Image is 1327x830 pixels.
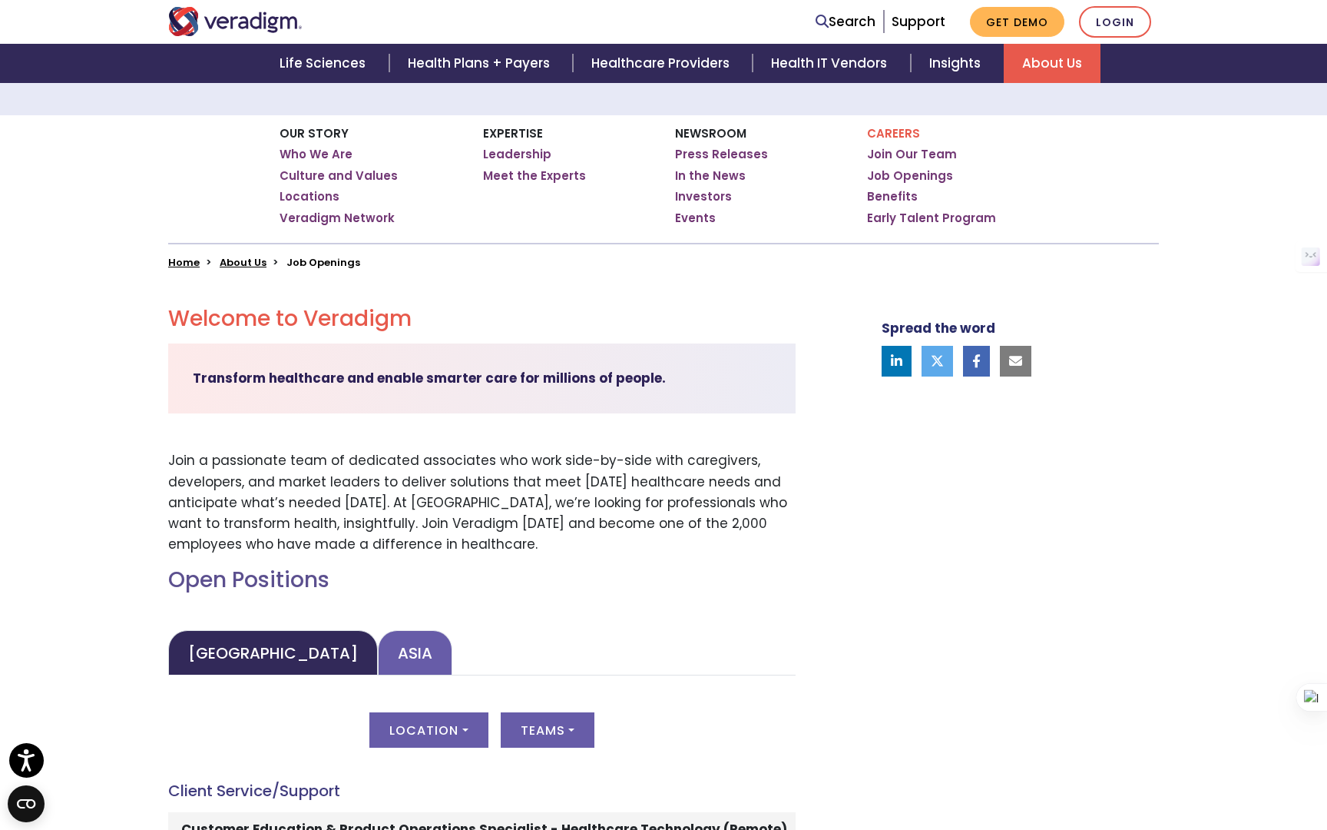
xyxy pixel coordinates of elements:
a: About Us [220,255,266,270]
a: Get Demo [970,7,1064,37]
img: Veradigm logo [168,7,303,36]
a: Health IT Vendors [753,44,910,83]
a: Login [1079,6,1151,38]
a: Press Releases [675,147,768,162]
a: In the News [675,168,746,184]
h2: Welcome to Veradigm [168,306,796,332]
button: Open CMP widget [8,785,45,822]
a: Job Openings [867,168,953,184]
a: Veradigm Network [280,211,395,226]
a: Healthcare Providers [573,44,753,83]
a: Life Sciences [261,44,389,83]
a: Support [892,12,945,31]
a: Locations [280,189,339,204]
h2: Open Positions [168,567,796,593]
a: Insights [911,44,1004,83]
p: Join a passionate team of dedicated associates who work side-by-side with caregivers, developers,... [168,450,796,555]
a: Investors [675,189,732,204]
a: Meet the Experts [483,168,586,184]
button: Teams [501,712,594,748]
a: Asia [378,630,452,676]
h4: Client Service/Support [168,782,796,800]
a: Home [168,255,200,270]
a: [GEOGRAPHIC_DATA] [168,630,378,676]
strong: Spread the word [882,319,995,337]
a: Events [675,211,716,226]
button: Location [369,712,488,748]
a: Leadership [483,147,551,162]
a: Join Our Team [867,147,957,162]
a: Health Plans + Payers [389,44,573,83]
a: About Us [1004,44,1100,83]
a: Benefits [867,189,918,204]
a: Who We Are [280,147,352,162]
a: Early Talent Program [867,211,996,226]
strong: Transform healthcare and enable smarter care for millions of people. [193,369,666,387]
a: Culture and Values [280,168,398,184]
a: Search [816,12,875,32]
